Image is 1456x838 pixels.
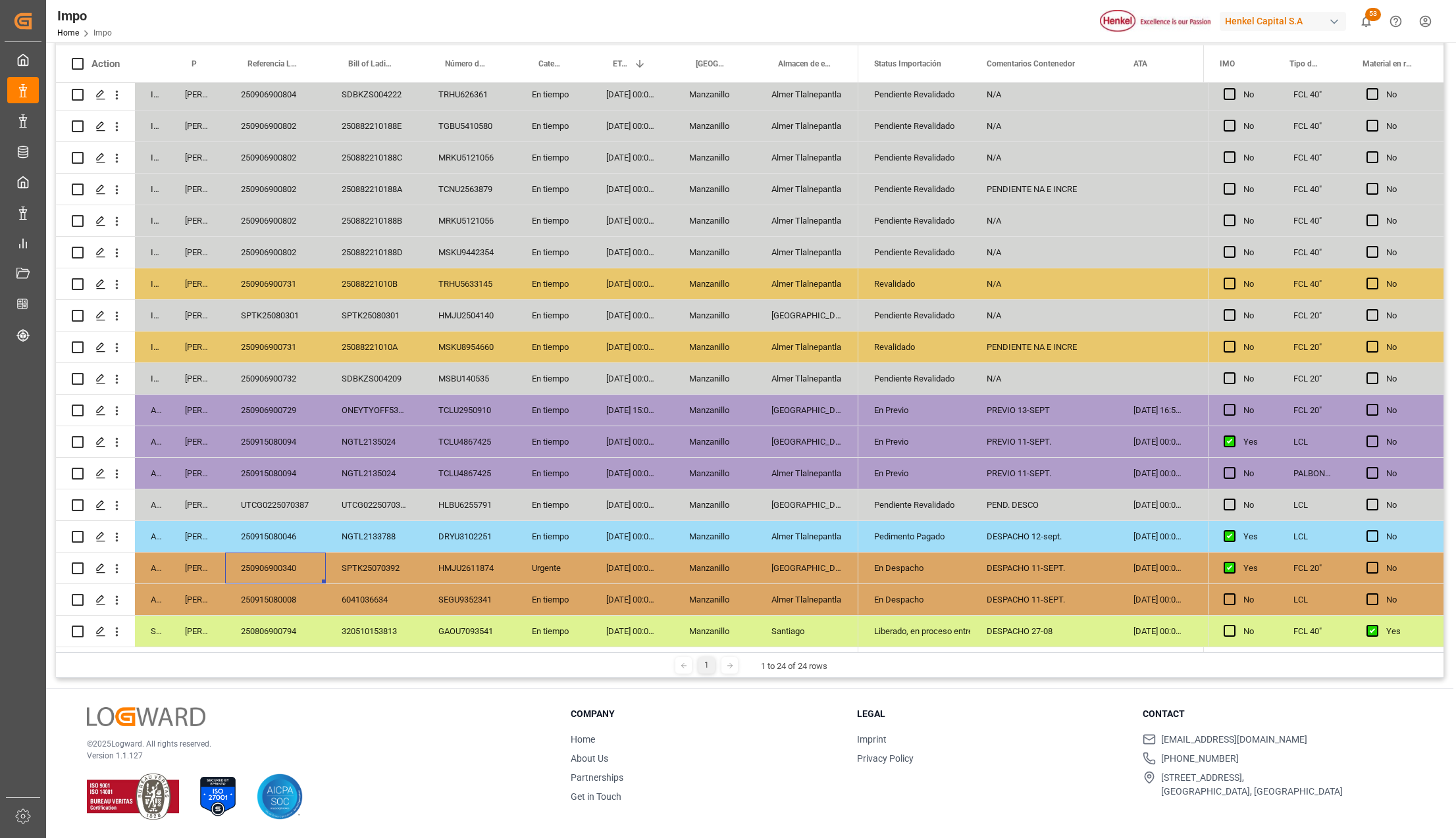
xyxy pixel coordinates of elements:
div: In progress [135,332,169,362]
div: PREVIO 13-SEPT [971,395,1118,426]
div: Press SPACE to select this row. [1208,616,1443,647]
div: Manzanillo [673,237,756,268]
div: Pendiente Revalidado [874,143,955,173]
div: 6041036634 [326,584,423,615]
div: Manzanillo [673,521,756,552]
div: Manzanillo [673,79,756,110]
div: 250806900794 [225,616,326,647]
div: Press SPACE to select this row. [56,332,858,363]
div: [DATE] 16:58:00 [1118,395,1197,426]
div: No [1243,174,1262,205]
div: TCLU2950910 [423,395,516,426]
div: Storage [135,616,169,647]
span: Referencia Leschaco [247,59,298,68]
div: [GEOGRAPHIC_DATA] [756,489,858,520]
div: [PERSON_NAME] [169,300,225,331]
div: 250906900732 [225,363,326,394]
div: FCL 20" [1278,553,1351,583]
div: DESPACHO 12-sept. [971,521,1118,552]
div: Arrived [135,584,169,615]
div: MRKU5121056 [423,205,516,236]
a: Partnerships [571,772,623,783]
div: Press SPACE to select this row. [1208,268,1443,300]
div: In progress [135,174,169,205]
div: Press SPACE to select this row. [1208,111,1443,142]
div: Manzanillo [673,426,756,457]
div: Pendiente Revalidado [874,237,955,268]
div: PREVIO 11-SEPT. [971,458,1118,489]
div: 320510153813 [326,616,423,647]
div: Revalidado [874,269,955,299]
a: Privacy Policy [857,753,914,764]
div: [DATE] 00:00:00 [1118,553,1197,583]
div: PREVIO 11-SEPT. [971,426,1118,457]
div: Press SPACE to select this row. [56,79,858,111]
span: ETA Aduana [613,59,629,68]
div: Almer Tlalnepantla [756,174,858,205]
div: Press SPACE to select this row. [56,174,858,205]
div: 250906900802 [225,174,326,205]
div: FCL 40" [1278,79,1351,110]
div: En tiempo [516,142,590,173]
div: FCL 40" [1278,111,1351,141]
div: [PERSON_NAME] [169,205,225,236]
div: FCL 20" [1278,363,1351,394]
div: GAOU7093541 [423,616,516,647]
div: [PERSON_NAME] [169,616,225,647]
div: Manzanillo [673,395,756,426]
div: [DATE] 00:00:00 [590,205,673,236]
div: En tiempo [516,458,590,489]
div: LCL [1278,489,1351,520]
div: Arrived [135,553,169,583]
span: Material en resguardo Y/N [1363,59,1412,68]
div: 250882210188C [326,142,423,173]
div: Almer Tlalnepantla [756,332,858,362]
div: SPTK25080301 [225,300,326,331]
div: Almer Tlalnepantla [756,521,858,552]
div: Manzanillo [673,616,756,647]
div: En tiempo [516,111,590,141]
div: Press SPACE to select this row. [1208,553,1443,584]
div: [DATE] 00:00:00 [590,489,673,520]
div: DRYU3102251 [423,521,516,552]
div: Manzanillo [673,300,756,331]
div: Manzanillo [673,553,756,583]
div: Press SPACE to select this row. [56,616,858,647]
div: 250906900802 [225,237,326,268]
div: DESPACHO 11-SEPT. [971,553,1118,583]
div: No [1386,111,1428,141]
div: [DATE] 00:00:00 [590,174,673,205]
div: Press SPACE to select this row. [1208,584,1443,616]
div: N/A [971,79,1118,110]
div: Santiago [756,616,858,647]
div: Press SPACE to select this row. [56,268,858,300]
div: No [1243,206,1262,236]
button: show 53 new notifications [1351,7,1381,36]
button: Help Center [1381,7,1411,36]
div: Press SPACE to select this row. [56,300,858,332]
div: Urgente [516,553,590,583]
div: N/A [971,205,1118,236]
div: 250882210188A [326,174,423,205]
div: TRHU5633145 [423,268,516,299]
div: SDBKZS004209 [326,363,423,394]
div: En tiempo [516,395,590,426]
div: 250882210188E [326,111,423,141]
div: Pendiente Revalidado [874,174,955,205]
img: ISO 27001 Certification [195,774,241,820]
div: Manzanillo [673,142,756,173]
div: [PERSON_NAME] [169,584,225,615]
div: [DATE] 00:00:00 [590,616,673,647]
div: Manzanillo [673,111,756,141]
div: Almer Tlalnepantla [756,111,858,141]
div: NGTL2133788 [326,521,423,552]
div: 250906900802 [225,111,326,141]
div: 25088221010B [326,268,423,299]
div: [DATE] 00:00:00 [590,142,673,173]
span: Categoría [538,59,563,68]
div: 250906900802 [225,142,326,173]
div: Almer Tlalnepantla [756,237,858,268]
div: En tiempo [516,521,590,552]
div: En tiempo [516,584,590,615]
div: N/A [971,363,1118,394]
